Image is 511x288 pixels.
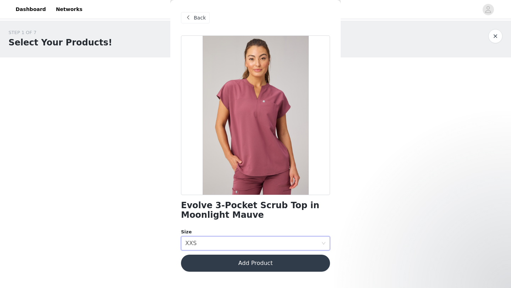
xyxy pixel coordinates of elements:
div: Size [181,228,330,236]
div: STEP 1 OF 7 [9,29,112,36]
h1: Evolve 3-Pocket Scrub Top in Moonlight Mauve [181,201,330,220]
div: avatar [485,4,491,15]
a: Networks [51,1,87,17]
button: Add Product [181,255,330,272]
h1: Select Your Products! [9,36,112,49]
span: Back [194,14,206,22]
div: XXS [185,237,197,250]
a: Dashboard [11,1,50,17]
